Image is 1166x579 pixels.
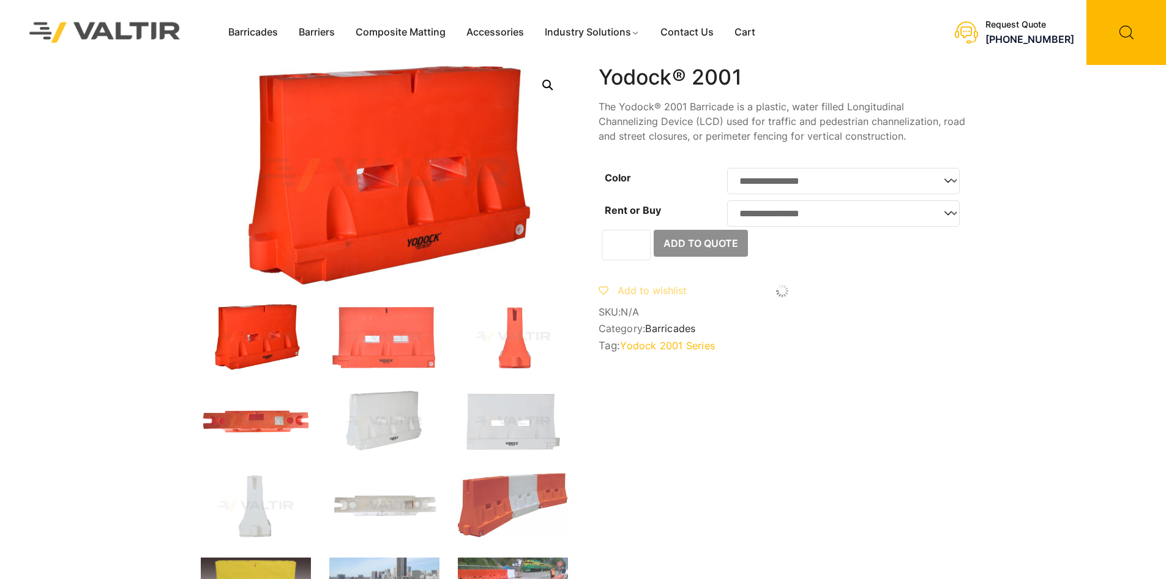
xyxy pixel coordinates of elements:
[458,473,568,537] img: yodock-2001-barrier-7.jpg
[201,304,311,370] img: 2001_Org_3Q-1.jpg
[605,172,631,184] label: Color
[329,304,439,370] img: 2001_Org_Front.jpg
[605,204,661,216] label: Rent or Buy
[650,23,724,42] a: Contact Us
[620,339,715,352] a: Yodock 2001 Series
[201,388,311,455] img: 2001_Org_Top.jpg
[218,23,288,42] a: Barricades
[345,23,456,42] a: Composite Matting
[458,388,568,455] img: 2001_Nat_Front.jpg
[201,473,311,539] img: 2001_Nat_Side.jpg
[456,23,534,42] a: Accessories
[599,339,966,352] span: Tag:
[599,323,966,335] span: Category:
[645,322,695,335] a: Barricades
[621,306,639,318] span: N/A
[602,230,651,260] input: Product quantity
[458,304,568,370] img: 2001_Org_Side.jpg
[724,23,766,42] a: Cart
[654,230,748,257] button: Add to Quote
[985,33,1074,45] a: [PHONE_NUMBER]
[13,6,196,58] img: Valtir Rentals
[599,65,966,90] h1: Yodock® 2001
[329,388,439,455] img: 2001_Nat_3Q-1.jpg
[288,23,345,42] a: Barriers
[985,20,1074,30] div: Request Quote
[534,23,650,42] a: Industry Solutions
[599,99,966,143] p: The Yodock® 2001 Barricade is a plastic, water filled Longitudinal Channelizing Device (LCD) used...
[599,306,966,318] span: SKU:
[329,473,439,539] img: 2001_Nat_Top.jpg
